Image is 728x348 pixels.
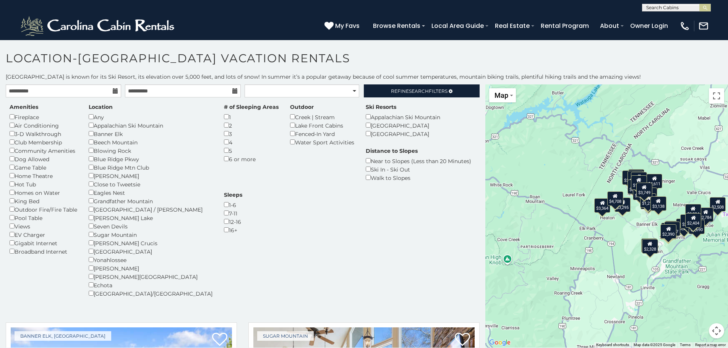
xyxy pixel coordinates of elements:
button: Map camera controls [709,323,724,338]
div: [PERSON_NAME] [89,264,212,272]
a: Sugar Mountain [257,331,314,341]
div: $4,816 [665,220,681,235]
div: [GEOGRAPHIC_DATA] [366,129,440,138]
div: Broadband Internet [10,247,77,256]
div: [GEOGRAPHIC_DATA] / [PERSON_NAME] [89,205,212,214]
div: $1,631 [629,169,645,183]
div: Grandfather Mountain [89,197,212,205]
div: Ski In - Ski Out [366,165,471,173]
img: phone-regular-white.png [679,21,690,31]
label: Distance to Slopes [366,147,418,155]
div: Outdoor Fire/Fire Table [10,205,77,214]
div: $2,859 [681,214,697,229]
div: Game Table [10,163,77,172]
a: My Favs [324,21,362,31]
div: Blue Ridge Pkwy [89,155,212,163]
a: Real Estate [491,19,533,32]
a: Add to favorites [455,332,470,348]
div: Air Conditioning [10,121,77,129]
div: Views [10,222,77,230]
div: [PERSON_NAME][GEOGRAPHIC_DATA] [89,272,212,281]
div: 12-16 [224,217,242,226]
div: $2,784 [698,207,714,222]
button: Keyboard shortcuts [596,342,629,348]
div: $3,049 [676,218,692,233]
div: $3,138 [650,196,666,211]
div: $3,934 [685,204,701,218]
div: Appalachian Ski Mountain [366,113,440,121]
span: My Favs [335,21,360,31]
div: $2,955 [661,224,677,239]
button: Change map style [489,88,516,102]
div: $1,588 [628,170,644,185]
div: King Bed [10,197,77,205]
a: Report a map error [695,343,726,347]
div: Dog Allowed [10,155,77,163]
div: 4 [224,138,279,146]
div: Seven Devils [89,222,212,230]
div: $1,904 [631,175,647,189]
label: # of Sleeping Areas [224,103,279,111]
a: Rental Program [537,19,593,32]
div: Walk to Slopes [366,173,471,182]
div: Close to Tweetsie [89,180,212,188]
a: Terms (opens in new tab) [680,343,691,347]
div: $1,211 [640,193,657,208]
span: Refine Filters [391,88,448,94]
div: Water Sport Activities [290,138,354,146]
div: Appalachian Ski Mountain [89,121,212,129]
div: $2,508 [710,197,726,211]
div: $3,295 [615,197,631,212]
div: $4,708 [607,191,623,206]
div: Beech Mountain [89,138,212,146]
div: 2 [224,121,279,129]
div: $5,424 [661,225,677,240]
div: [GEOGRAPHIC_DATA] [366,121,440,129]
div: $1,737 [665,221,681,236]
div: $3,364 [595,198,611,213]
div: $3,749 [636,182,652,197]
div: 6 or more [224,155,279,163]
div: [GEOGRAPHIC_DATA] [89,247,212,256]
div: Eagles Nest [89,188,212,197]
div: 3-D Walkthrough [10,129,77,138]
button: Toggle fullscreen view [709,88,724,104]
div: Any [89,113,212,121]
span: Search [409,88,429,94]
label: Sleeps [224,191,242,199]
div: [PERSON_NAME] Crucis [89,239,212,247]
div: Blue Ridge Mtn Club [89,163,212,172]
div: $1,904 [662,223,678,237]
div: Fireplace [10,113,77,121]
label: Amenities [10,103,38,111]
div: $4,611 [647,174,663,188]
div: Creek | Stream [290,113,354,121]
div: Pool Table [10,214,77,222]
label: Ski Resorts [366,103,396,111]
div: $2,690 [689,219,705,234]
div: Community Amenities [10,146,77,155]
div: Sugar Mountain [89,230,212,239]
div: $2,390 [661,224,677,239]
div: Yonahlossee [89,256,212,264]
img: White-1-2.png [19,15,178,37]
div: 16+ [224,226,242,234]
div: Echota [89,281,212,289]
div: $3,996 [642,238,658,253]
div: 1 [224,113,279,121]
div: Homes on Water [10,188,77,197]
div: $3,901 [623,170,639,185]
div: Near to Slopes (Less than 20 Minutes) [366,157,471,165]
img: Google [487,338,512,348]
div: $2,404 [686,213,702,228]
div: 1-6 [224,201,242,209]
img: mail-regular-white.png [698,21,709,31]
label: Outdoor [290,103,314,111]
a: Local Area Guide [428,19,488,32]
div: Home Theatre [10,172,77,180]
a: Browse Rentals [369,19,424,32]
div: Banner Elk [89,129,212,138]
div: Fenced-In Yard [290,129,354,138]
div: 7-11 [224,209,242,217]
div: Blowing Rock [89,146,212,155]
